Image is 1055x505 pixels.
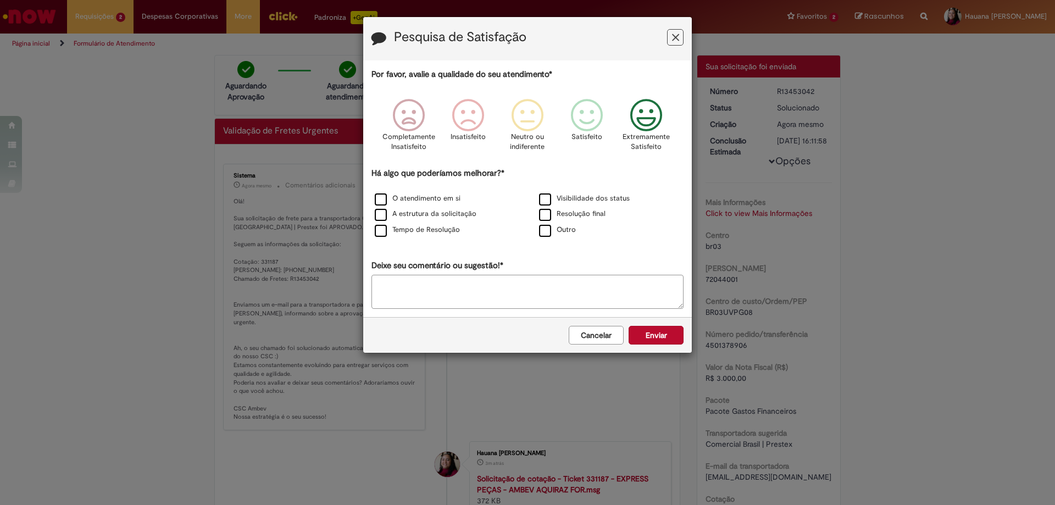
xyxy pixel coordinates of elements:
[382,132,435,152] p: Completamente Insatisfeito
[559,91,615,166] div: Satisfeito
[371,168,684,238] div: Há algo que poderíamos melhorar?*
[371,69,552,80] label: Por favor, avalie a qualidade do seu atendimento*
[451,132,486,142] p: Insatisfeito
[539,209,606,219] label: Resolução final
[375,193,460,204] label: O atendimento em si
[618,91,674,166] div: Extremamente Satisfeito
[371,260,503,271] label: Deixe seu comentário ou sugestão!*
[440,91,496,166] div: Insatisfeito
[539,225,576,235] label: Outro
[629,326,684,345] button: Enviar
[375,209,476,219] label: A estrutura da solicitação
[394,30,526,45] label: Pesquisa de Satisfação
[571,132,602,142] p: Satisfeito
[569,326,624,345] button: Cancelar
[508,132,547,152] p: Neutro ou indiferente
[623,132,670,152] p: Extremamente Satisfeito
[380,91,436,166] div: Completamente Insatisfeito
[499,91,556,166] div: Neutro ou indiferente
[375,225,460,235] label: Tempo de Resolução
[539,193,630,204] label: Visibilidade dos status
